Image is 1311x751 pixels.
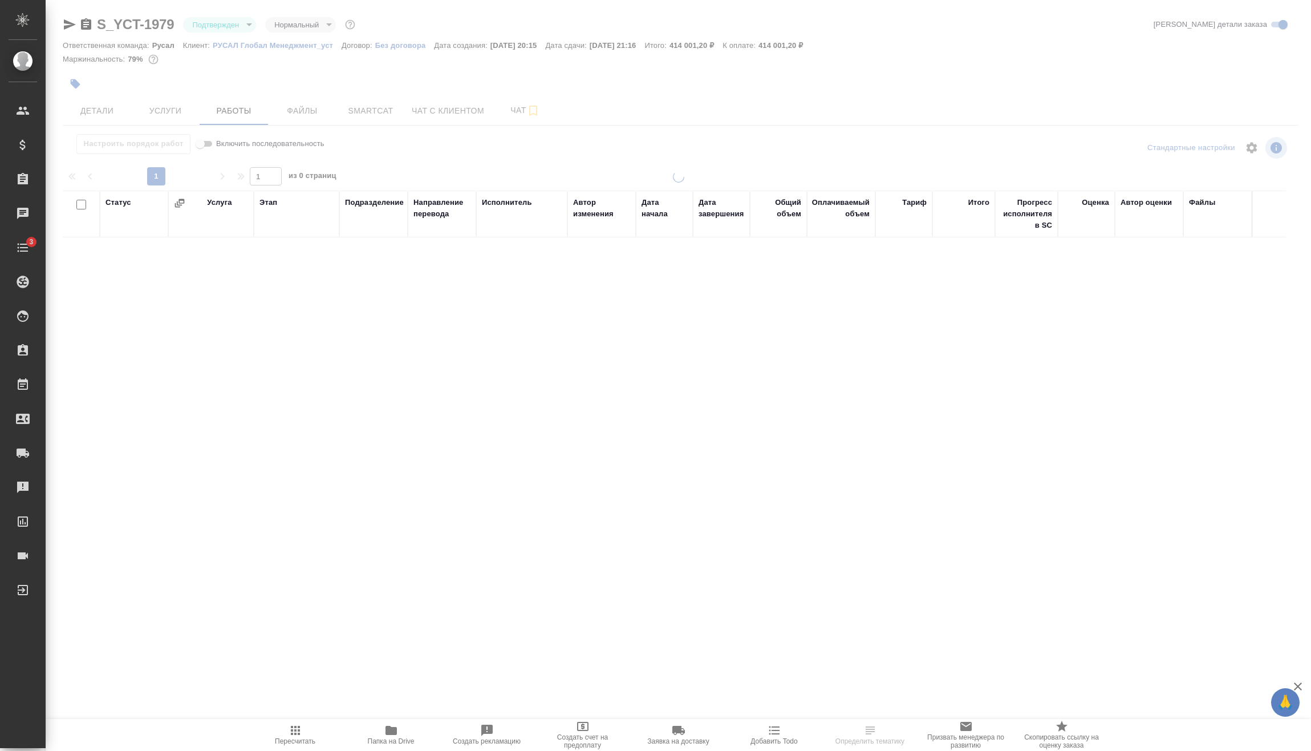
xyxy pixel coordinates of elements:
[756,197,801,220] div: Общий объем
[699,197,744,220] div: Дата завершения
[345,197,404,208] div: Подразделение
[259,197,277,208] div: Этап
[1189,197,1215,208] div: Файлы
[573,197,630,220] div: Автор изменения
[968,197,989,208] div: Итого
[1276,691,1295,714] span: 🙏
[1121,197,1172,208] div: Автор оценки
[1001,197,1052,231] div: Прогресс исполнителя в SC
[812,197,870,220] div: Оплачиваемый объем
[1271,688,1300,717] button: 🙏
[22,236,40,248] span: 3
[413,197,470,220] div: Направление перевода
[3,233,43,262] a: 3
[105,197,131,208] div: Статус
[482,197,532,208] div: Исполнитель
[1082,197,1109,208] div: Оценка
[174,197,185,209] button: Сгруппировать
[642,197,687,220] div: Дата начала
[902,197,927,208] div: Тариф
[207,197,232,208] div: Услуга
